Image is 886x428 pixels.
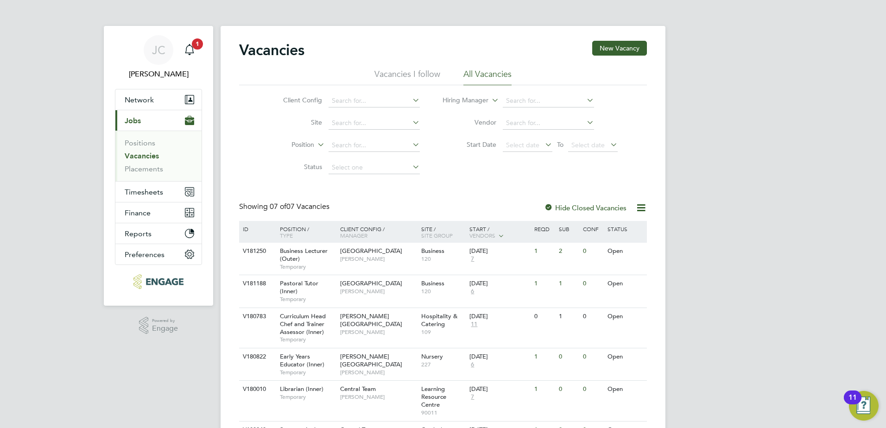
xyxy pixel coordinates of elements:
span: [PERSON_NAME] [340,369,417,376]
div: 1 [532,275,556,292]
span: [PERSON_NAME] [340,288,417,295]
div: Open [605,381,646,398]
div: Conf [581,221,605,237]
div: Open [605,275,646,292]
div: [DATE] [469,385,530,393]
li: All Vacancies [463,69,512,85]
a: JC[PERSON_NAME] [115,35,202,80]
span: JC [152,44,165,56]
span: Select date [506,141,539,149]
span: Nursery [421,352,443,360]
span: Central Team [340,385,376,393]
span: [PERSON_NAME] [340,255,417,263]
input: Search for... [503,94,594,107]
div: 0 [581,308,605,325]
div: 2 [557,243,581,260]
img: educationmattersgroup-logo-retina.png [133,274,183,289]
span: [GEOGRAPHIC_DATA] [340,247,402,255]
button: Open Resource Center, 11 new notifications [849,391,879,421]
span: Type [280,232,293,239]
div: Open [605,308,646,325]
div: Client Config / [338,221,419,243]
div: V180010 [240,381,273,398]
button: Network [115,89,202,110]
div: 0 [581,243,605,260]
span: Learning Resource Centre [421,385,446,409]
div: 0 [532,308,556,325]
span: [PERSON_NAME][GEOGRAPHIC_DATA] [340,312,402,328]
span: 11 [469,321,479,328]
button: Reports [115,223,202,244]
div: 11 [848,397,857,409]
span: Hospitality & Catering [421,312,457,328]
input: Search for... [503,117,594,130]
label: Status [269,163,322,171]
span: Temporary [280,336,335,343]
span: 07 Vacancies [270,202,329,211]
div: Position / [273,221,338,243]
span: 227 [421,361,465,368]
span: Business [421,279,444,287]
span: Manager [340,232,367,239]
div: 0 [557,348,581,365]
span: 120 [421,288,465,295]
div: Showing [239,202,331,212]
button: Timesheets [115,182,202,202]
div: 1 [532,348,556,365]
div: Site / [419,221,468,243]
div: [DATE] [469,313,530,321]
div: [DATE] [469,247,530,255]
div: Status [605,221,646,237]
span: [GEOGRAPHIC_DATA] [340,279,402,287]
span: Curriculum Head Chef and Trainer Assessor (Inner) [280,312,326,336]
span: 6 [469,288,475,296]
span: Timesheets [125,188,163,196]
div: 0 [581,275,605,292]
input: Select one [329,161,420,174]
div: 1 [557,308,581,325]
div: ID [240,221,273,237]
div: 0 [581,381,605,398]
div: V180783 [240,308,273,325]
label: Vendor [443,118,496,126]
a: Positions [125,138,155,147]
div: V181250 [240,243,273,260]
span: 120 [421,255,465,263]
span: 7 [469,255,475,263]
a: Placements [125,164,163,173]
div: Sub [557,221,581,237]
span: To [554,138,566,151]
h2: Vacancies [239,41,304,59]
input: Search for... [329,117,420,130]
div: 1 [532,381,556,398]
div: Reqd [532,221,556,237]
button: Finance [115,202,202,223]
div: 0 [581,348,605,365]
div: V181188 [240,275,273,292]
div: [DATE] [469,280,530,288]
nav: Main navigation [104,26,213,306]
span: 109 [421,328,465,336]
span: Preferences [125,250,165,259]
span: Site Group [421,232,453,239]
span: [PERSON_NAME][GEOGRAPHIC_DATA] [340,352,402,368]
div: [DATE] [469,353,530,361]
span: [PERSON_NAME] [340,328,417,336]
div: Open [605,348,646,365]
span: Powered by [152,317,178,325]
span: Select date [571,141,605,149]
button: New Vacancy [592,41,647,56]
label: Hiring Manager [435,96,488,105]
span: Reports [125,229,152,238]
span: 07 of [270,202,286,211]
a: Powered byEngage [139,317,178,334]
a: 1 [180,35,199,65]
span: Temporary [280,369,335,376]
button: Jobs [115,110,202,131]
span: Business [421,247,444,255]
input: Search for... [329,139,420,152]
span: Network [125,95,154,104]
span: 6 [469,361,475,369]
span: Business Lecturer (Outer) [280,247,328,263]
label: Hide Closed Vacancies [544,203,627,212]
